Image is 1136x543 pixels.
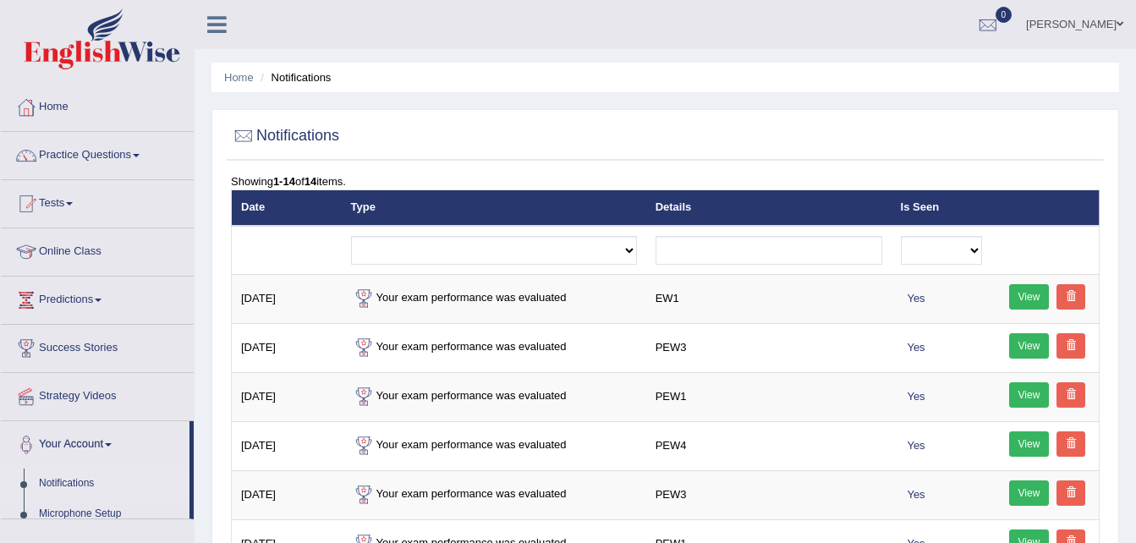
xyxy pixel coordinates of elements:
td: PEW4 [646,421,892,470]
td: Your exam performance was evaluated [342,323,646,372]
a: Your Account [1,421,189,463]
a: Tests [1,180,194,222]
td: PEW3 [646,470,892,519]
span: 0 [996,7,1013,23]
a: Microphone Setup [31,499,189,529]
a: View [1009,431,1050,457]
td: PEW3 [646,323,892,372]
a: View [1009,284,1050,310]
a: Date [241,200,265,213]
div: Showing of items. [231,173,1100,189]
span: Yes [901,387,932,405]
td: [DATE] [232,372,342,421]
a: Type [351,200,376,213]
a: Strategy Videos [1,373,194,415]
a: Is Seen [901,200,940,213]
a: Delete [1056,431,1085,457]
td: [DATE] [232,421,342,470]
td: PEW1 [646,372,892,421]
a: View [1009,382,1050,408]
a: Details [656,200,692,213]
td: [DATE] [232,274,342,323]
a: Practice Questions [1,132,194,174]
a: Online Class [1,228,194,271]
a: Home [1,84,194,126]
li: Notifications [256,69,331,85]
td: [DATE] [232,470,342,519]
a: Success Stories [1,325,194,367]
a: Delete [1056,480,1085,506]
a: View [1009,333,1050,359]
td: Your exam performance was evaluated [342,470,646,519]
a: Delete [1056,284,1085,310]
span: Yes [901,485,932,503]
b: 14 [305,175,316,188]
td: [DATE] [232,323,342,372]
td: Your exam performance was evaluated [342,372,646,421]
td: Your exam performance was evaluated [342,421,646,470]
a: Delete [1056,382,1085,408]
a: Delete [1056,333,1085,359]
td: Your exam performance was evaluated [342,274,646,323]
span: Yes [901,289,932,307]
a: Home [224,71,254,84]
td: EW1 [646,274,892,323]
span: Yes [901,436,932,454]
span: Yes [901,338,932,356]
a: Predictions [1,277,194,319]
a: Notifications [31,469,189,499]
h2: Notifications [231,123,339,149]
a: View [1009,480,1050,506]
b: 1-14 [273,175,295,188]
